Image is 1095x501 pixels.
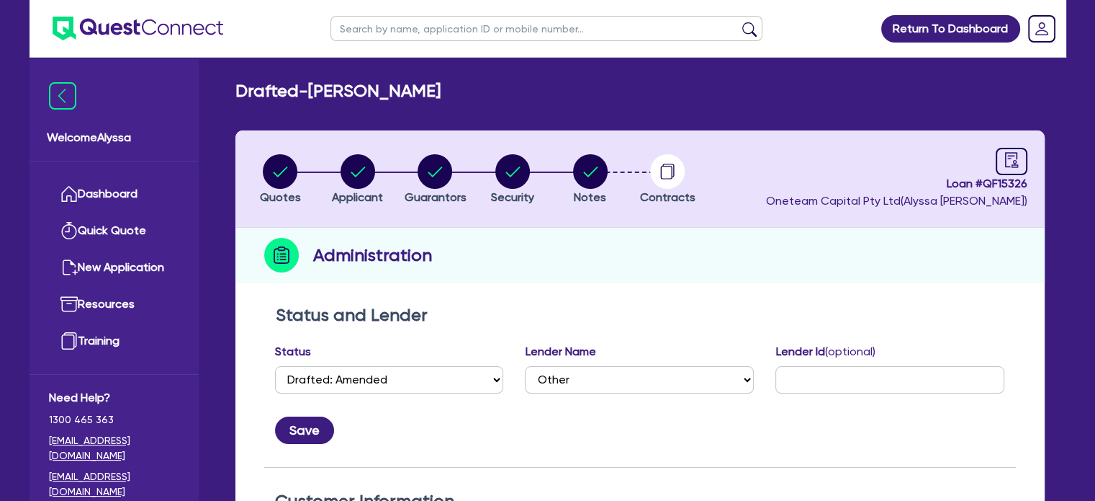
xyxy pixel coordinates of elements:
[1023,10,1060,48] a: Dropdown toggle
[275,343,311,360] label: Status
[49,82,76,110] img: icon-menu-close
[49,412,179,427] span: 1300 465 363
[49,469,179,500] a: [EMAIL_ADDRESS][DOMAIN_NAME]
[525,343,595,360] label: Lender Name
[640,190,695,204] span: Contracts
[491,190,534,204] span: Security
[276,305,1004,326] h2: Status and Lender
[313,242,432,268] h2: Administration
[49,323,179,360] a: Training
[331,154,384,207] button: Applicant
[403,154,467,207] button: Guarantors
[49,389,179,407] span: Need Help?
[49,433,179,464] a: [EMAIL_ADDRESS][DOMAIN_NAME]
[881,15,1020,43] a: Return To Dashboard
[49,176,179,213] a: Dashboard
[404,190,466,204] span: Guarantors
[490,154,535,207] button: Security
[574,190,606,204] span: Notes
[60,222,78,239] img: quick-quote
[264,238,299,272] img: step-icon
[1004,152,1019,168] span: audit
[49,286,179,323] a: Resources
[260,190,301,204] span: Quotes
[572,154,608,207] button: Notes
[332,190,383,204] span: Applicant
[639,154,696,207] button: Contracts
[49,249,179,286] a: New Application
[766,175,1027,192] span: Loan # QF15326
[824,345,875,358] span: (optional)
[60,296,78,313] img: resources
[275,417,334,444] button: Save
[775,343,875,360] label: Lender Id
[259,154,302,207] button: Quotes
[60,259,78,276] img: new-application
[235,81,441,102] h2: Drafted - [PERSON_NAME]
[49,213,179,249] a: Quick Quote
[47,129,181,146] span: Welcome Alyssa
[766,194,1027,208] span: Oneteam Capital Pty Ltd ( Alyssa [PERSON_NAME] )
[60,332,78,350] img: training
[53,17,223,40] img: quest-connect-logo-blue
[330,16,762,41] input: Search by name, application ID or mobile number...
